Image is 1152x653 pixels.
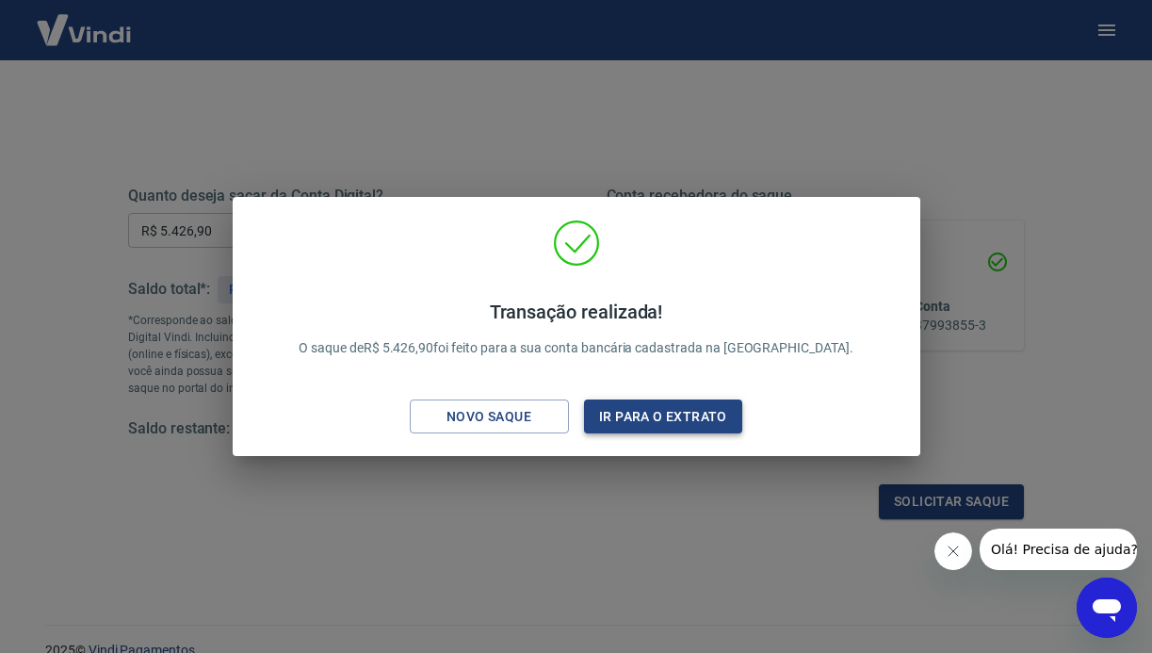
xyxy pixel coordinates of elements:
iframe: Fechar mensagem [934,532,972,570]
span: Olá! Precisa de ajuda? [11,13,158,28]
iframe: Mensagem da empresa [980,529,1137,570]
p: O saque de R$ 5.426,90 foi feito para a sua conta bancária cadastrada na [GEOGRAPHIC_DATA]. [299,301,853,358]
iframe: Botão para abrir a janela de mensagens [1077,578,1137,638]
div: Novo saque [424,405,554,429]
button: Novo saque [410,400,569,434]
h4: Transação realizada! [299,301,853,323]
button: Ir para o extrato [584,400,743,434]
